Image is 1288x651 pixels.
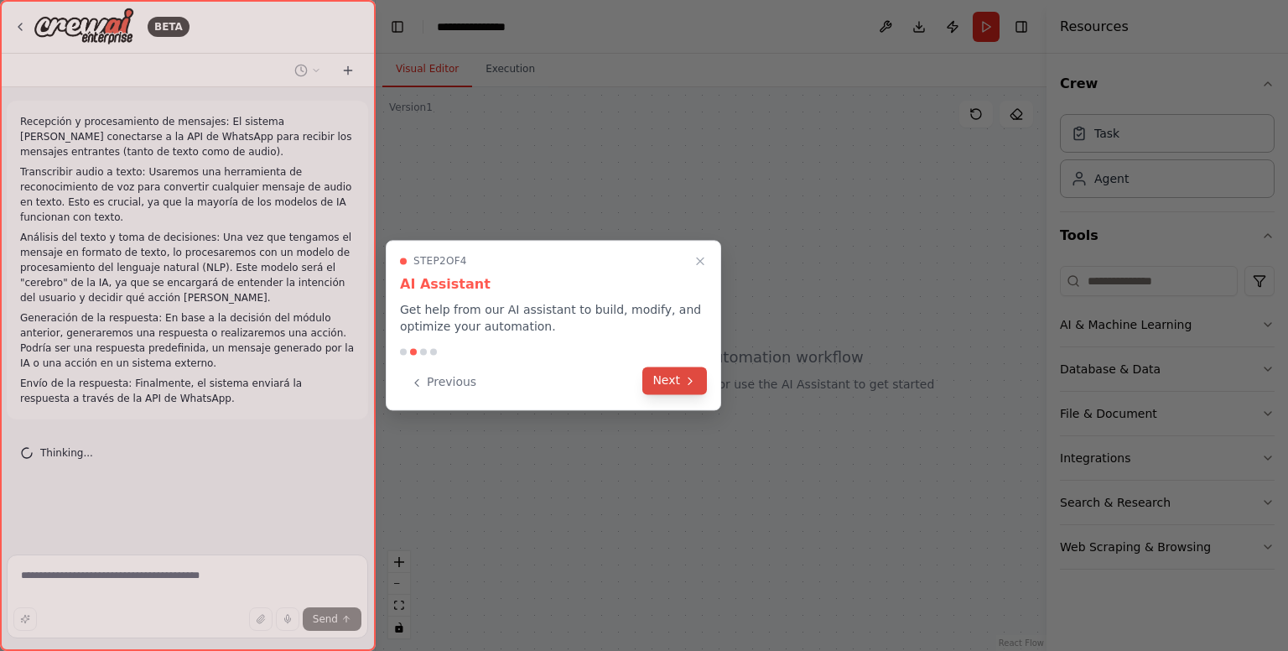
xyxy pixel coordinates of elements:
[400,274,707,294] h3: AI Assistant
[413,254,467,268] span: Step 2 of 4
[690,251,710,271] button: Close walkthrough
[386,15,409,39] button: Hide left sidebar
[400,301,707,335] p: Get help from our AI assistant to build, modify, and optimize your automation.
[642,367,707,394] button: Next
[400,368,486,396] button: Previous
